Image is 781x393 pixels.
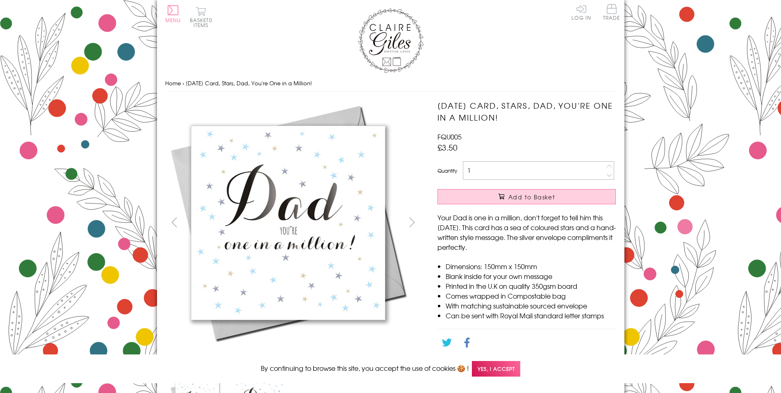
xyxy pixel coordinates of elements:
nav: breadcrumbs [165,75,616,92]
button: next [403,213,421,231]
label: Quantity [437,167,457,174]
a: Trade [603,4,620,22]
span: Menu [165,16,181,24]
img: Father's Day Card, Stars, Dad, You're One in a Million! [165,100,411,346]
span: Yes, I accept [472,361,520,377]
span: Trade [603,4,620,20]
button: Menu [165,5,181,23]
span: [DATE] Card, Stars, Dad, You're One in a Million! [186,79,312,87]
span: FQU005 [437,132,462,142]
p: Your Dad is one in a million, don't forget to tell him this [DATE]. This card has a sea of colour... [437,212,616,252]
li: Blank inside for your own message [446,271,616,281]
h1: [DATE] Card, Stars, Dad, You're One in a Million! [437,100,616,123]
li: Printed in the U.K on quality 350gsm board [446,281,616,291]
a: Home [165,79,181,87]
a: Log In [572,4,591,20]
li: Comes wrapped in Compostable bag [446,291,616,301]
button: Add to Basket [437,189,616,204]
span: 0 items [194,16,212,29]
span: › [182,79,184,87]
button: Basket0 items [190,7,212,27]
button: prev [165,213,184,231]
li: With matching sustainable sourced envelope [446,301,616,311]
li: Can be sent with Royal Mail standard letter stamps [446,311,616,320]
li: Dimensions: 150mm x 150mm [446,261,616,271]
span: £3.50 [437,142,458,153]
span: Add to Basket [508,193,555,201]
img: Claire Giles Greetings Cards [358,8,424,73]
